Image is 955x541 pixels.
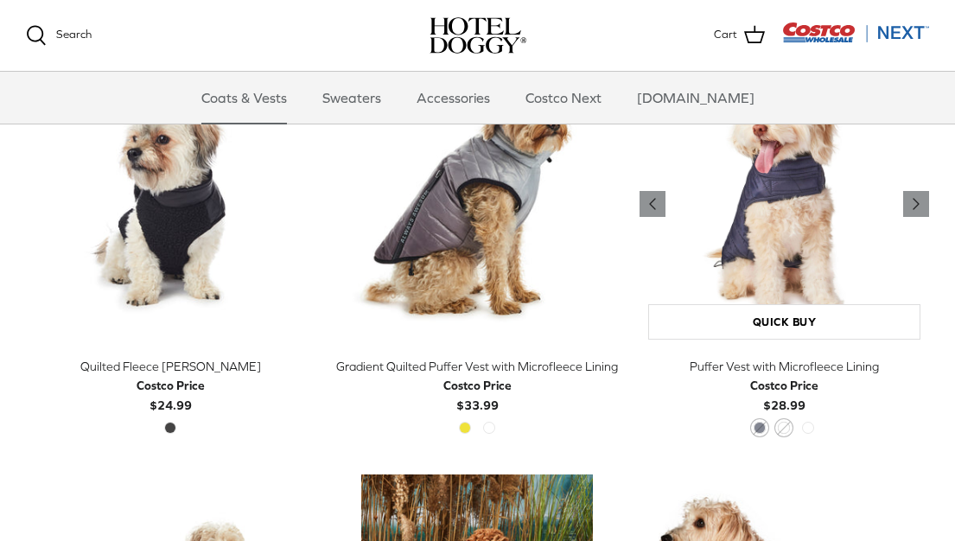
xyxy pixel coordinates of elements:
span: Search [56,28,92,41]
a: [DOMAIN_NAME] [621,72,770,124]
img: hoteldoggycom [430,17,526,54]
img: Costco Next [782,22,929,43]
div: Quilted Fleece [PERSON_NAME] [26,357,315,376]
a: Sweaters [307,72,397,124]
a: Cart [714,24,765,47]
a: hoteldoggy.com hoteldoggycom [430,17,526,54]
a: Costco Next [510,72,617,124]
a: Previous [903,191,929,217]
a: Gradient Quilted Puffer Vest with Microfleece Lining [333,59,622,348]
div: Costco Price [443,376,512,395]
div: Costco Price [750,376,818,395]
a: Search [26,25,92,46]
a: Gradient Quilted Puffer Vest with Microfleece Lining Costco Price$33.99 [333,357,622,415]
span: Cart [714,26,737,44]
a: Puffer Vest with Microfleece Lining Costco Price$28.99 [640,357,929,415]
div: Puffer Vest with Microfleece Lining [640,357,929,376]
a: Accessories [401,72,506,124]
a: Puffer Vest with Microfleece Lining [640,59,929,348]
a: Quick buy [648,304,920,340]
b: $24.99 [137,376,205,411]
a: Quilted Fleece Melton Vest [26,59,315,348]
a: Quilted Fleece [PERSON_NAME] Costco Price$24.99 [26,357,315,415]
div: Gradient Quilted Puffer Vest with Microfleece Lining [333,357,622,376]
div: Costco Price [137,376,205,395]
b: $33.99 [443,376,512,411]
b: $28.99 [750,376,818,411]
a: Visit Costco Next [782,33,929,46]
a: Coats & Vests [186,72,302,124]
a: Previous [640,191,665,217]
